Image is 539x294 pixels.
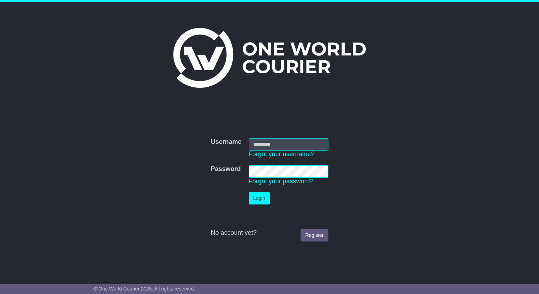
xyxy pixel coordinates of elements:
[211,165,241,173] label: Password
[249,151,315,158] a: Forgot your username?
[301,229,328,241] a: Register
[93,286,195,292] span: © One World Courier 2025. All rights reserved.
[211,138,241,146] label: Username
[249,192,270,204] button: Login
[211,229,328,237] div: No account yet?
[249,178,314,185] a: Forgot your password?
[173,28,366,88] img: One World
